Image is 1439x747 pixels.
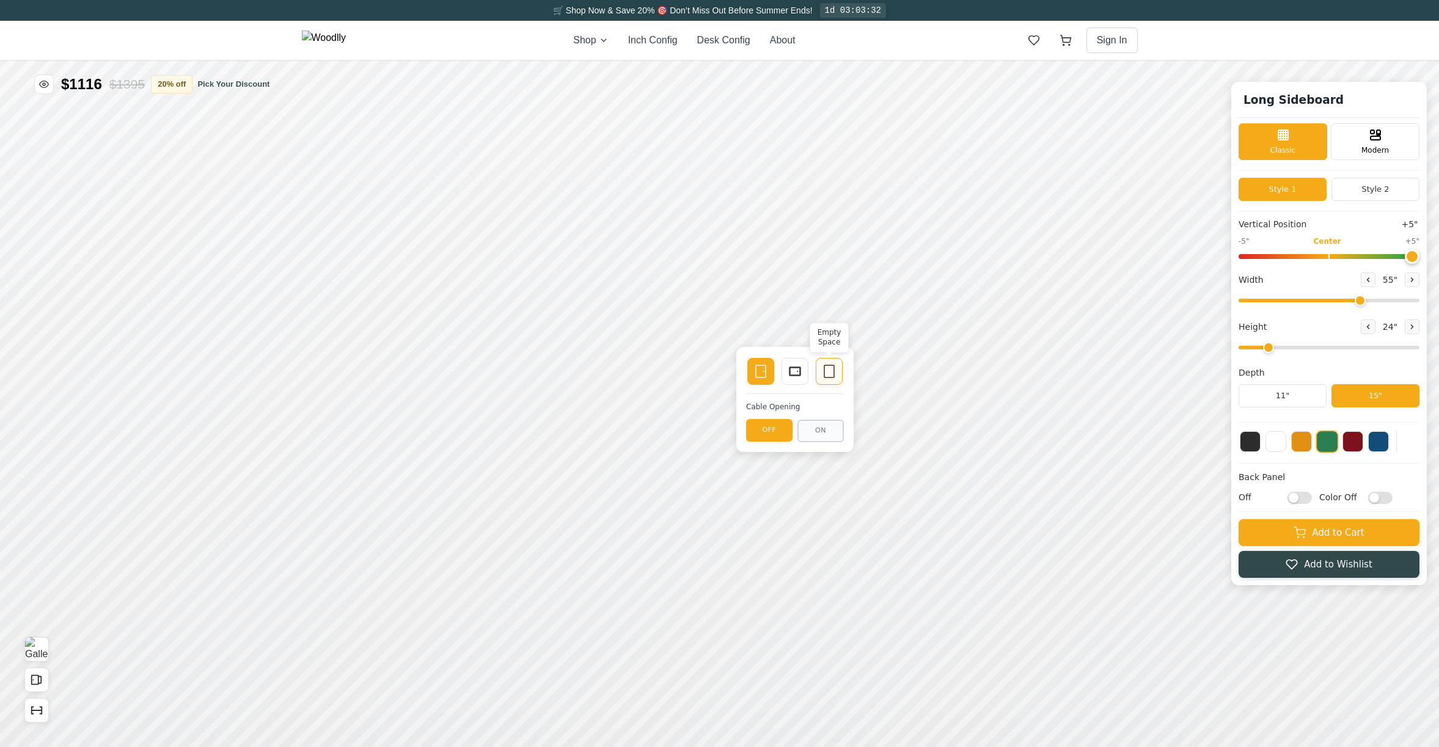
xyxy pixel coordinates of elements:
[1316,431,1338,453] button: Green
[697,33,750,48] button: Desk Config
[1380,274,1400,286] span: 55 "
[1239,551,1419,578] button: Add to Wishlist
[1331,384,1419,407] button: 15"
[1239,471,1419,484] h4: Back Panel
[1239,218,1306,231] span: Vertical Position
[25,637,48,661] img: Gallery
[746,401,844,412] div: Cable Opening
[1331,178,1419,201] button: Style 2
[628,33,678,48] button: Inch Config
[820,3,886,18] div: 1d 03:03:32
[553,5,813,15] span: 🛒 Shop Now & Save 20% 🎯 Don’t Miss Out Before Summer Ends!
[24,637,49,661] button: View Gallery
[1239,89,1349,111] h1: Long Sideboard
[1239,519,1419,546] button: Add to Cart
[1287,491,1312,503] input: Off
[1380,321,1400,333] span: 24 "
[1239,178,1327,201] button: Style 1
[1239,366,1265,379] span: Depth
[151,75,192,93] button: 20% off
[1239,321,1267,333] span: Height
[1270,145,1296,156] span: Classic
[1342,431,1363,452] button: Red
[1368,431,1389,452] button: Blue
[1086,27,1138,53] button: Sign In
[1361,145,1389,156] span: Modern
[34,75,54,94] button: Toggle price visibility
[1291,431,1312,452] button: Yellow
[302,31,346,50] img: Woodlly
[1368,491,1393,503] input: Color Off
[1240,431,1261,452] button: Black
[197,78,269,90] button: Pick Your Discount
[797,420,844,442] button: ON
[1313,236,1341,247] span: Center
[1239,491,1281,504] span: Off
[24,668,49,692] button: Open All Doors and Drawers
[770,33,796,48] button: About
[1239,274,1264,286] span: Width
[1400,218,1419,231] span: +5"
[573,33,608,48] button: Shop
[1265,431,1286,452] button: White
[24,698,49,723] button: Show Dimensions
[1239,236,1249,247] span: -5"
[1405,236,1419,247] span: +5"
[746,419,793,442] button: OFF
[1239,384,1327,407] button: 11"
[1319,491,1362,504] span: Color Off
